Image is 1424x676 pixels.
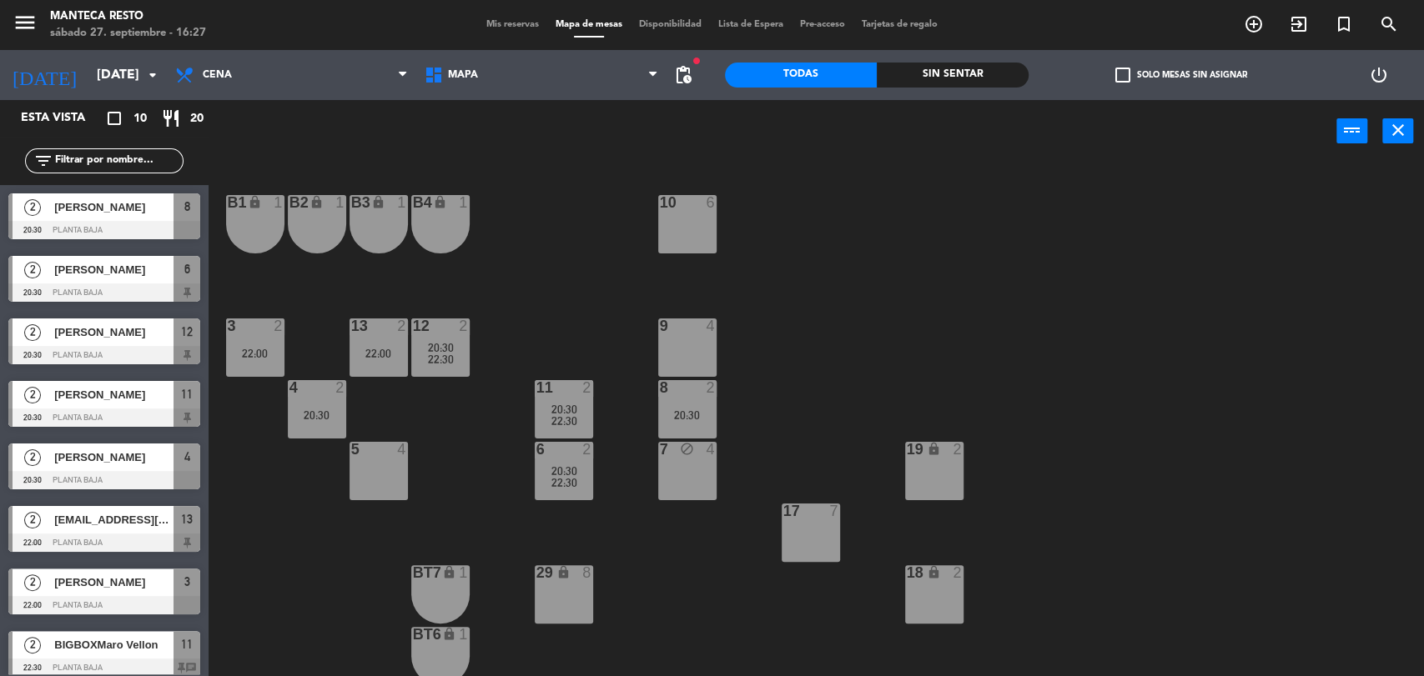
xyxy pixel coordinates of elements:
div: 5 [351,442,352,457]
div: 8 [582,565,592,580]
i: menu [13,10,38,35]
span: 10 [133,109,147,128]
div: 22:00 [226,348,284,359]
span: 3 [184,572,190,592]
span: 8 [184,197,190,217]
span: 20:30 [551,403,577,416]
div: sábado 27. septiembre - 16:27 [50,25,206,42]
span: 22:30 [551,476,577,489]
i: lock [248,195,262,209]
span: 6 [184,259,190,279]
div: B1 [228,195,229,210]
div: 6 [536,442,537,457]
button: close [1382,118,1413,143]
div: 13 [351,318,352,333]
i: power_settings_new [1368,65,1388,85]
span: Mapa de mesas [547,20,631,29]
div: 7 [660,442,661,457]
i: lock [433,195,447,209]
i: lock [927,442,941,456]
span: MAPA [448,69,478,81]
div: B3 [351,195,352,210]
span: 20 [190,109,204,128]
i: arrow_drop_down [143,65,163,85]
div: 22:00 [350,348,408,359]
div: 1 [397,195,407,210]
span: 2 [24,512,41,528]
span: 20:30 [551,464,577,478]
span: 20:30 [428,341,454,354]
i: block [680,442,694,456]
span: Pre-acceso [792,20,853,29]
span: 2 [24,637,41,653]
i: exit_to_app [1289,14,1309,34]
div: Esta vista [8,108,120,128]
i: filter_list [33,151,53,171]
div: 4 [289,380,290,395]
div: 2 [274,318,284,333]
div: 1 [459,195,469,210]
input: Filtrar por nombre... [53,152,183,170]
i: lock [442,627,456,641]
span: [PERSON_NAME] [54,386,174,403]
span: 2 [24,199,41,216]
div: 4 [706,318,716,333]
div: 2 [706,380,716,395]
div: 4 [706,442,716,457]
div: B4 [413,195,414,210]
i: close [1388,120,1408,140]
i: lock [556,565,571,579]
div: 10 [660,195,661,210]
div: Manteca Resto [50,8,206,25]
span: 13 [181,509,193,529]
div: 2 [335,380,345,395]
button: menu [13,10,38,41]
span: check_box_outline_blank [1115,68,1130,83]
i: lock [442,565,456,579]
span: [EMAIL_ADDRESS][DOMAIN_NAME] [54,511,174,528]
div: 1 [274,195,284,210]
span: BIGBOXMaro Vellon [54,636,174,653]
span: Disponibilidad [631,20,710,29]
div: 8 [660,380,661,395]
div: BT6 [413,627,414,642]
i: add_circle_outline [1244,14,1264,34]
div: 20:30 [658,409,717,421]
div: B2 [289,195,290,210]
div: 9 [660,318,661,333]
div: 2 [582,442,592,457]
i: crop_square [104,108,124,128]
span: [PERSON_NAME] [54,198,174,216]
div: 1 [335,195,345,210]
span: Lista de Espera [710,20,792,29]
div: BT7 [413,565,414,580]
div: 3 [228,318,229,333]
span: [PERSON_NAME] [54,448,174,466]
div: 1 [459,565,469,580]
i: power_input [1342,120,1362,140]
span: Mis reservas [478,20,547,29]
span: pending_actions [673,65,693,85]
div: 2 [953,565,963,580]
span: 22:30 [428,353,454,366]
span: 22:30 [551,414,577,428]
span: Cena [203,69,232,81]
i: lock [371,195,385,209]
span: 11 [181,384,193,404]
div: 2 [582,380,592,395]
span: 2 [24,387,41,403]
i: turned_in_not [1334,14,1354,34]
i: lock [927,565,941,579]
label: Solo mesas sin asignar [1115,68,1246,83]
span: Tarjetas de regalo [853,20,946,29]
i: lock [309,195,324,209]
div: Sin sentar [877,63,1029,88]
div: 1 [459,627,469,642]
div: 11 [536,380,537,395]
div: 2 [953,442,963,457]
div: 17 [783,503,784,518]
span: 4 [184,447,190,467]
div: 2 [459,318,469,333]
